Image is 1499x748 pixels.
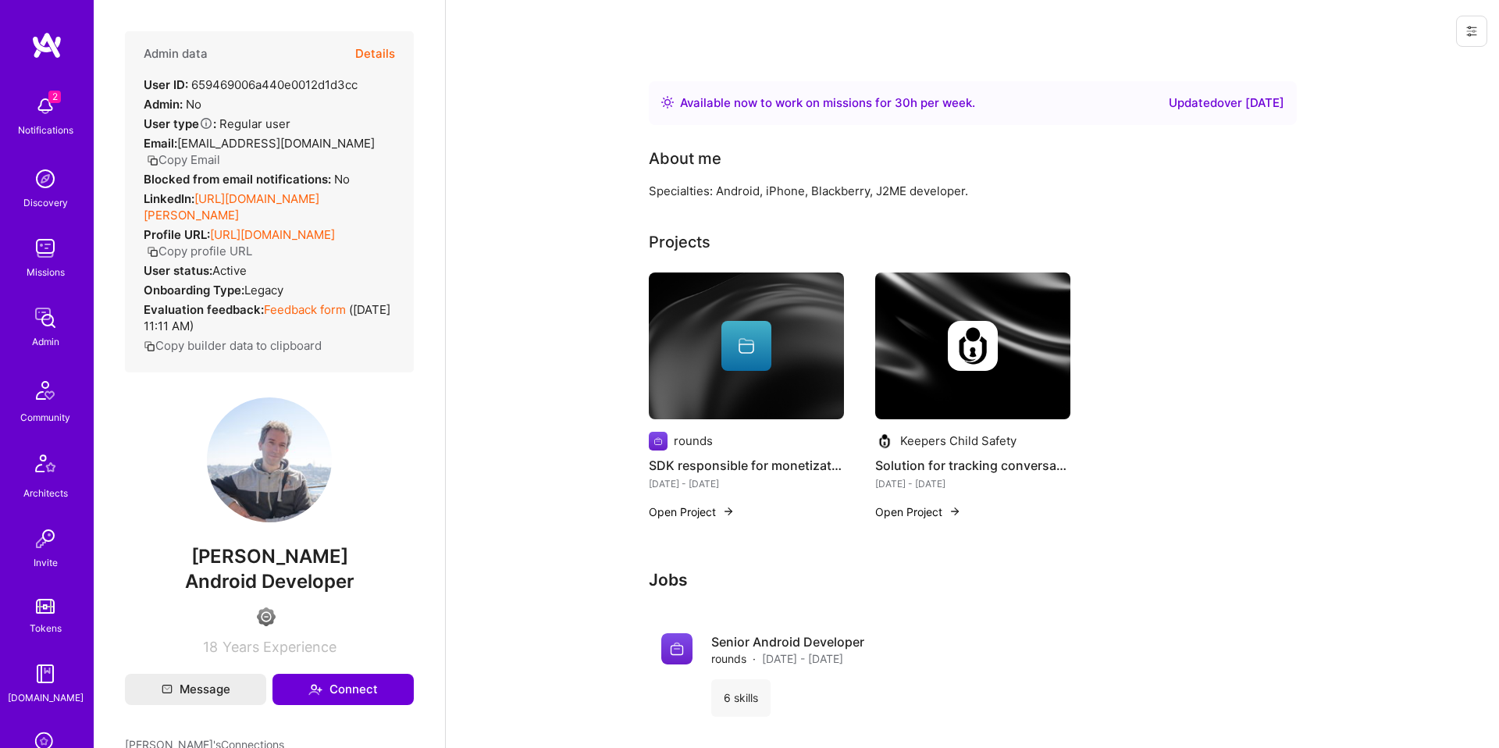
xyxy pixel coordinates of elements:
strong: Blocked from email notifications: [144,172,334,187]
div: Missions [27,264,65,280]
span: Android Developer [185,570,354,593]
img: Company logo [661,633,693,664]
strong: Onboarding Type: [144,283,244,297]
strong: Profile URL: [144,227,210,242]
span: 18 [203,639,218,655]
button: Copy Email [147,151,220,168]
h4: Admin data [144,47,208,61]
img: bell [30,91,61,122]
div: Community [20,409,70,426]
span: [EMAIL_ADDRESS][DOMAIN_NAME] [177,136,375,151]
div: 659469006a440e0012d1d3cc [144,77,358,93]
i: icon Copy [147,246,158,258]
button: Details [355,31,395,77]
strong: Evaluation feedback: [144,302,264,317]
div: Discovery [23,194,68,211]
span: Years Experience [223,639,336,655]
img: tokens [36,599,55,614]
img: Company logo [649,432,668,451]
button: Message [125,674,266,705]
img: cover [875,272,1070,419]
span: [DATE] - [DATE] [762,650,843,667]
img: logo [31,31,62,59]
div: 6 skills [711,679,771,717]
div: No [144,96,201,112]
i: Help [199,116,213,130]
h3: Jobs [649,570,1297,589]
div: Available now to work on missions for h per week . [680,94,975,112]
span: Active [212,263,247,278]
div: About me [649,147,721,170]
h4: Senior Android Developer [711,633,864,650]
img: Invite [30,523,61,554]
img: Company logo [875,432,894,451]
div: Invite [34,554,58,571]
button: Connect [272,674,414,705]
img: Limited Access [257,607,276,626]
span: 2 [48,91,61,103]
strong: Email: [144,136,177,151]
div: Tokens [30,620,62,636]
img: guide book [30,658,61,689]
div: ( [DATE] 11:11 AM ) [144,301,395,334]
span: · [753,650,756,667]
div: Admin [32,333,59,350]
div: Specialties: Android, iPhone, Blackberry, J2ME developer. [649,183,1273,199]
img: arrow-right [722,505,735,518]
i: icon Mail [162,684,173,695]
img: cover [649,272,844,419]
strong: User ID: [144,77,188,92]
strong: LinkedIn: [144,191,194,206]
img: Community [27,372,64,409]
img: admin teamwork [30,302,61,333]
div: No [144,171,350,187]
div: Regular user [144,116,290,132]
img: Availability [661,96,674,109]
i: icon Copy [144,340,155,352]
img: discovery [30,163,61,194]
i: icon Connect [308,682,322,696]
h4: SDK responsible for monetization of android application [649,455,844,476]
strong: Admin: [144,97,183,112]
img: arrow-right [949,505,961,518]
div: Notifications [18,122,73,138]
a: [URL][DOMAIN_NAME] [210,227,335,242]
span: [PERSON_NAME] [125,545,414,568]
div: [DATE] - [DATE] [649,476,844,492]
strong: User type : [144,116,216,131]
div: Architects [23,485,68,501]
span: 30 [895,95,910,110]
div: Projects [649,230,710,254]
img: teamwork [30,233,61,264]
button: Open Project [649,504,735,520]
div: [DOMAIN_NAME] [8,689,84,706]
div: Keepers Child Safety [900,433,1017,449]
img: User Avatar [207,397,332,522]
div: [DATE] - [DATE] [875,476,1070,492]
div: rounds [674,433,713,449]
div: Updated over [DATE] [1169,94,1284,112]
button: Open Project [875,504,961,520]
img: Architects [27,447,64,485]
strong: User status: [144,263,212,278]
h4: Solution for tracking conversations on popular messagers like WhatsApp [875,455,1070,476]
a: Feedback form [264,302,346,317]
span: rounds [711,650,746,667]
span: legacy [244,283,283,297]
img: Company logo [948,321,998,371]
button: Copy profile URL [147,243,252,259]
i: icon Copy [147,155,158,166]
a: [URL][DOMAIN_NAME][PERSON_NAME] [144,191,319,223]
button: Copy builder data to clipboard [144,337,322,354]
